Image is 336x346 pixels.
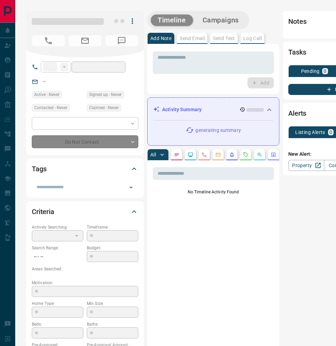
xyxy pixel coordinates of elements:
[202,152,207,157] svg: Calls
[295,130,325,135] p: Listing Alerts
[32,280,138,286] p: Motivation:
[288,160,324,171] a: Property
[153,189,274,195] p: No Timeline Activity Found
[32,163,46,174] h2: Tags
[87,245,138,251] p: Budget:
[87,300,138,307] p: Min Size:
[288,47,306,58] h2: Tasks
[215,152,221,157] svg: Emails
[153,103,273,116] div: Activity Summary
[271,152,276,157] svg: Agent Actions
[257,152,262,157] svg: Opportunities
[34,91,59,98] span: Active - Never
[32,245,83,251] p: Search Range:
[195,127,241,134] p: generating summary
[87,224,138,230] p: Timeframe:
[32,266,138,272] p: Areas Searched:
[288,16,306,27] h2: Notes
[162,106,202,113] p: Activity Summary
[150,152,156,157] p: All
[32,161,138,177] div: Tags
[32,203,138,220] div: Criteria
[32,251,83,262] p: -- - --
[288,108,306,119] h2: Alerts
[34,104,67,111] span: Contacted - Never
[32,300,83,307] p: Home Type:
[32,321,83,327] p: Beds:
[229,152,235,157] svg: Listing Alerts
[324,69,326,74] p: 0
[32,224,83,230] p: Actively Searching:
[89,91,122,98] span: Signed up - Never
[174,152,179,157] svg: Notes
[151,15,193,26] button: Timeline
[150,36,171,41] p: Add Note
[196,15,246,26] button: Campaigns
[32,35,65,46] span: No Number
[188,152,193,157] svg: Lead Browsing Activity
[89,104,119,111] span: Claimed - Never
[126,183,136,192] button: Open
[243,152,249,157] svg: Requests
[301,69,320,74] p: Pending
[87,321,138,327] p: Baths:
[43,79,46,84] a: --
[105,35,138,46] span: No Number
[32,135,138,148] div: Do Not Contact
[32,206,54,217] h2: Criteria
[68,35,102,46] span: No Email
[329,130,332,135] p: 0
